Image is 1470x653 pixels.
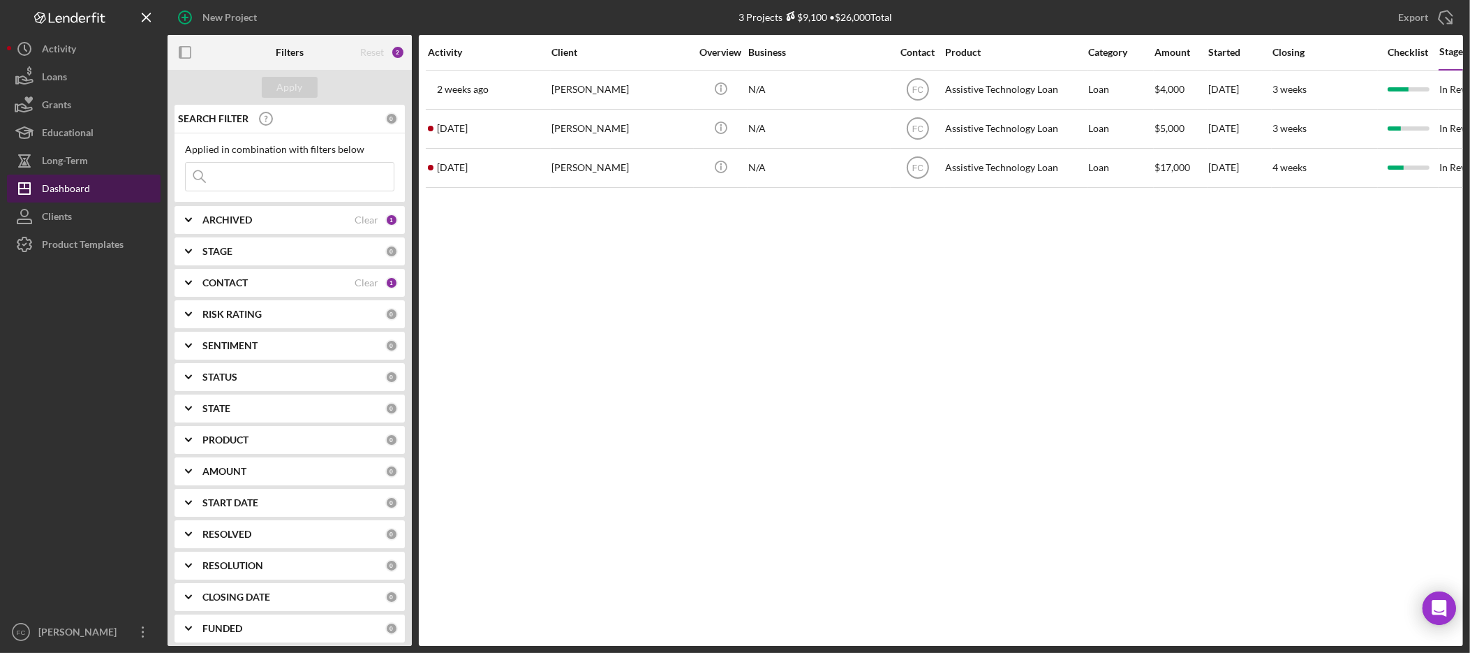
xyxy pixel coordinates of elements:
div: 0 [385,402,398,415]
b: SENTIMENT [202,340,258,351]
div: Clients [42,203,72,234]
div: Business [748,47,888,58]
text: FC [912,124,923,134]
time: 2025-09-15 01:23 [437,162,468,173]
div: Product Templates [42,230,124,262]
div: Open Intercom Messenger [1423,592,1456,625]
button: Apply [262,77,318,98]
div: Loan [1088,149,1153,186]
div: Started [1208,47,1271,58]
b: PRODUCT [202,434,248,446]
div: N/A [748,110,888,147]
div: [DATE] [1208,149,1271,186]
div: Activity [42,35,76,66]
div: Closing [1272,47,1377,58]
div: Assistive Technology Loan [945,149,1085,186]
button: Grants [7,91,161,119]
span: $5,000 [1155,122,1185,134]
div: Educational [42,119,94,150]
div: Grants [42,91,71,122]
div: Checklist [1379,47,1438,58]
button: FC[PERSON_NAME] [7,618,161,646]
div: Clear [355,214,378,226]
button: Dashboard [7,175,161,203]
div: 0 [385,622,398,635]
div: 0 [385,559,398,572]
div: Loans [42,63,67,94]
div: 0 [385,308,398,321]
div: Apply [277,77,303,98]
div: Assistive Technology Loan [945,71,1085,108]
text: FC [912,85,923,95]
button: Educational [7,119,161,147]
div: 0 [385,465,398,478]
div: 3 Projects • $26,000 Total [738,11,892,23]
div: Overview [695,47,747,58]
div: [DATE] [1208,71,1271,108]
button: Long-Term [7,147,161,175]
b: SEARCH FILTER [178,113,248,124]
div: Long-Term [42,147,88,178]
div: 0 [385,434,398,446]
b: STAGE [202,246,232,257]
b: RISK RATING [202,309,262,320]
time: 4 weeks [1272,161,1307,173]
div: Loan [1088,110,1153,147]
div: [PERSON_NAME] [551,110,691,147]
b: Filters [276,47,304,58]
b: RESOLVED [202,529,251,540]
div: Loan [1088,71,1153,108]
div: Contact [891,47,944,58]
text: FC [17,629,26,636]
b: STATE [202,403,230,414]
div: Clear [355,277,378,288]
div: New Project [202,3,257,31]
div: Product [945,47,1085,58]
div: [DATE] [1208,110,1271,147]
div: [PERSON_NAME] [551,71,691,108]
div: Amount [1155,47,1207,58]
div: Export [1398,3,1428,31]
div: Dashboard [42,175,90,206]
div: $9,100 [782,11,827,23]
button: Clients [7,203,161,230]
b: STATUS [202,372,237,383]
div: [PERSON_NAME] [35,618,126,650]
div: 0 [385,339,398,352]
div: 0 [385,497,398,509]
div: 0 [385,591,398,603]
button: New Project [168,3,271,31]
div: N/A [748,149,888,186]
b: START DATE [202,497,258,508]
button: Product Templates [7,230,161,258]
button: Loans [7,63,161,91]
span: $17,000 [1155,161,1190,173]
b: RESOLUTION [202,560,263,571]
div: 1 [385,214,398,226]
div: 0 [385,112,398,125]
b: ARCHIVED [202,214,252,226]
div: 0 [385,371,398,383]
b: AMOUNT [202,466,246,477]
div: 0 [385,528,398,541]
div: [PERSON_NAME] [551,149,691,186]
div: Assistive Technology Loan [945,110,1085,147]
div: 0 [385,245,398,258]
b: FUNDED [202,623,242,634]
b: CLOSING DATE [202,592,270,603]
div: Applied in combination with filters below [185,144,394,155]
text: FC [912,163,923,173]
div: Client [551,47,691,58]
div: 1 [385,277,398,289]
span: $4,000 [1155,83,1185,95]
div: Reset [360,47,384,58]
time: 3 weeks [1272,83,1307,95]
div: N/A [748,71,888,108]
div: 2 [391,45,405,59]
